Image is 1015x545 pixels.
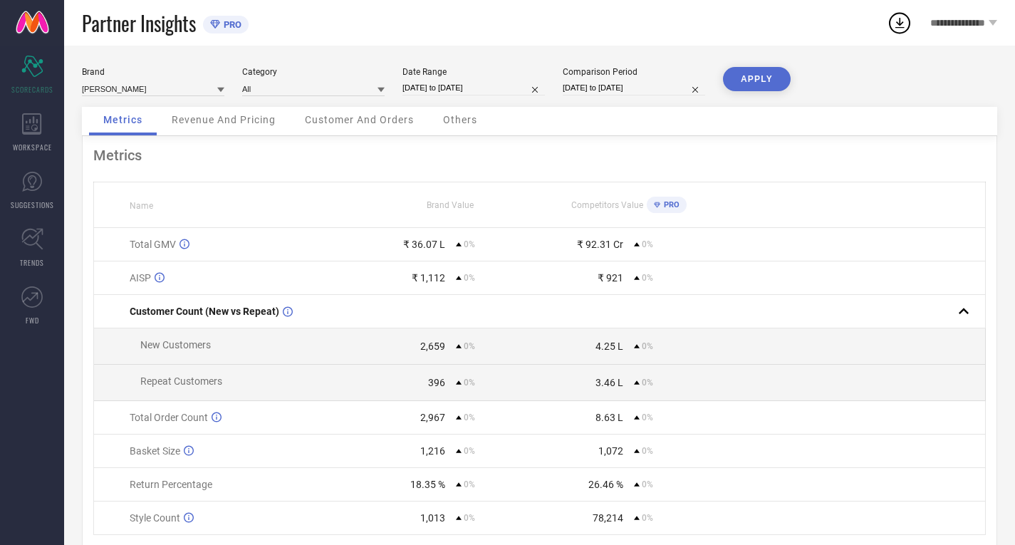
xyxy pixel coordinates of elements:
span: 0% [642,378,653,388]
span: 0% [642,412,653,422]
span: Total GMV [130,239,176,250]
div: 2,659 [420,341,445,352]
div: ₹ 36.07 L [403,239,445,250]
span: TRENDS [20,257,44,268]
span: 0% [642,513,653,523]
input: Select comparison period [563,81,705,95]
div: Comparison Period [563,67,705,77]
span: Basket Size [130,445,180,457]
span: 0% [642,479,653,489]
div: 78,214 [593,512,623,524]
span: FWD [26,315,39,326]
span: SCORECARDS [11,84,53,95]
span: 0% [642,273,653,283]
span: 0% [464,479,475,489]
span: New Customers [140,339,211,351]
span: Others [443,114,477,125]
span: 0% [464,513,475,523]
span: 0% [464,341,475,351]
span: PRO [220,19,241,30]
span: Name [130,201,153,211]
span: Return Percentage [130,479,212,490]
span: Repeat Customers [140,375,222,387]
div: Open download list [887,10,912,36]
div: 8.63 L [595,412,623,423]
div: ₹ 1,112 [412,272,445,284]
span: 0% [464,378,475,388]
span: Competitors Value [571,200,643,210]
span: AISP [130,272,151,284]
span: PRO [660,200,680,209]
div: Brand [82,67,224,77]
span: 0% [464,239,475,249]
span: 0% [464,446,475,456]
span: Style Count [130,512,180,524]
div: Date Range [402,67,545,77]
span: WORKSPACE [13,142,52,152]
div: 1,013 [420,512,445,524]
div: 1,216 [420,445,445,457]
span: Customer And Orders [305,114,414,125]
span: 0% [642,446,653,456]
div: ₹ 92.31 Cr [577,239,623,250]
div: ₹ 921 [598,272,623,284]
button: APPLY [723,67,791,91]
span: 0% [642,341,653,351]
div: Metrics [93,147,986,164]
span: Customer Count (New vs Repeat) [130,306,279,317]
span: Partner Insights [82,9,196,38]
div: 26.46 % [588,479,623,490]
div: 2,967 [420,412,445,423]
span: 0% [464,412,475,422]
div: 18.35 % [410,479,445,490]
div: 3.46 L [595,377,623,388]
input: Select date range [402,81,545,95]
div: 396 [428,377,445,388]
span: 0% [464,273,475,283]
span: Revenue And Pricing [172,114,276,125]
span: 0% [642,239,653,249]
div: Category [242,67,385,77]
span: Total Order Count [130,412,208,423]
div: 1,072 [598,445,623,457]
span: Brand Value [427,200,474,210]
span: SUGGESTIONS [11,199,54,210]
div: 4.25 L [595,341,623,352]
span: Metrics [103,114,142,125]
